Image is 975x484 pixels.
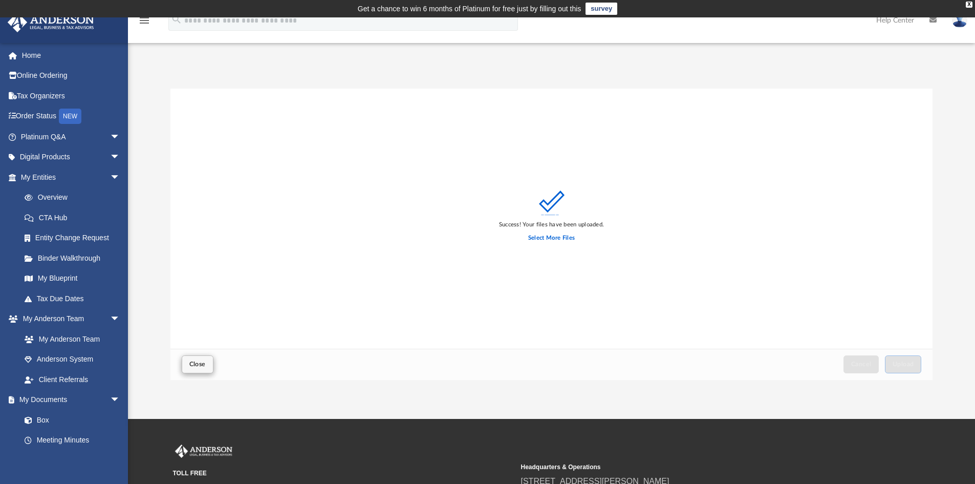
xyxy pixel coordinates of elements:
a: Digital Productsarrow_drop_down [7,147,136,167]
div: Success! Your files have been uploaded. [499,220,604,229]
a: Client Referrals [14,369,131,390]
a: My Anderson Teamarrow_drop_down [7,309,131,329]
div: NEW [59,109,81,124]
a: survey [586,3,617,15]
small: Headquarters & Operations [521,462,862,472]
a: Entity Change Request [14,228,136,248]
span: arrow_drop_down [110,147,131,168]
span: arrow_drop_down [110,309,131,330]
div: Upload [170,89,933,380]
span: Upload [893,361,914,367]
a: Tax Organizers [7,86,136,106]
img: Anderson Advisors Platinum Portal [173,445,234,458]
a: Overview [14,187,136,208]
div: Get a chance to win 6 months of Platinum for free just by filling out this [358,3,581,15]
span: Close [189,361,206,367]
a: Platinum Q&Aarrow_drop_down [7,127,136,147]
button: Close [182,355,213,373]
a: CTA Hub [14,207,136,228]
a: Anderson System [14,349,131,370]
a: Binder Walkthrough [14,248,136,268]
a: Tax Due Dates [14,288,136,309]
a: Box [14,410,125,430]
a: My Blueprint [14,268,131,289]
img: User Pic [952,13,967,28]
a: Meeting Minutes [14,430,131,451]
label: Select More Files [528,234,575,243]
a: Online Ordering [7,66,136,86]
i: menu [138,14,150,27]
a: Home [7,45,136,66]
img: Anderson Advisors Platinum Portal [5,12,97,32]
a: Order StatusNEW [7,106,136,127]
span: arrow_drop_down [110,167,131,188]
a: menu [138,19,150,27]
span: arrow_drop_down [110,390,131,411]
a: My Entitiesarrow_drop_down [7,167,136,187]
button: Cancel [843,355,879,373]
span: Cancel [851,361,872,367]
a: My Documentsarrow_drop_down [7,390,131,410]
a: My Anderson Team [14,329,125,349]
i: search [171,14,182,25]
button: Upload [885,355,922,373]
span: arrow_drop_down [110,127,131,148]
small: TOLL FREE [173,469,514,478]
div: close [966,2,972,8]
